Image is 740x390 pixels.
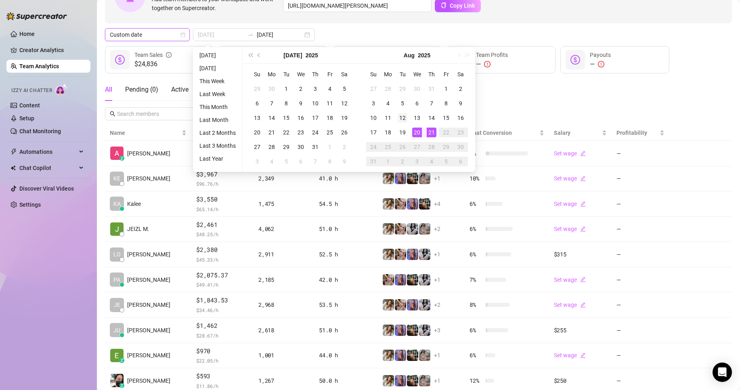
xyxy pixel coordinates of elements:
img: Sadie [419,249,430,260]
div: 24 [369,142,378,152]
td: 2025-08-27 [410,140,424,154]
td: 2025-07-20 [250,125,264,140]
img: Eduardo Leon Jr [110,349,124,362]
td: 2025-08-24 [366,140,381,154]
div: 20 [412,128,422,137]
a: Setup [19,115,34,122]
div: 22 [441,128,451,137]
td: 2025-07-11 [323,96,337,111]
img: Sadie [407,223,418,235]
button: Last year (Control + left) [246,47,255,63]
img: Ava [407,325,418,336]
div: 19 [398,128,407,137]
td: 2025-08-06 [410,96,424,111]
img: Anna [395,223,406,235]
div: 18 [383,128,393,137]
img: Paige [383,249,394,260]
div: Team Sales [134,50,172,59]
div: All [105,85,112,94]
div: 28 [427,142,436,152]
button: Choose a month [283,47,302,63]
button: Choose a month [404,47,415,63]
div: 21 [267,128,277,137]
div: 8 [281,99,291,108]
div: 25 [383,142,393,152]
td: 2025-07-05 [337,82,352,96]
span: calendar [180,32,185,37]
div: 31 [369,157,378,166]
a: Creator Analytics [19,44,84,57]
td: 2025-07-28 [381,82,395,96]
th: Su [250,67,264,82]
td: 2025-07-12 [337,96,352,111]
td: 2025-08-01 [439,82,453,96]
th: Tu [395,67,410,82]
td: 2025-08-07 [424,96,439,111]
span: exclamation-circle [484,61,491,67]
li: Last Year [196,154,239,164]
div: 23 [456,128,465,137]
td: 2025-07-22 [279,125,293,140]
td: 2025-07-15 [279,111,293,125]
th: Sa [337,67,352,82]
img: john kenneth sa… [110,374,124,387]
div: 22 [281,128,291,137]
td: 2025-08-17 [366,125,381,140]
div: — [590,59,611,69]
td: 2025-07-18 [323,111,337,125]
span: edit [580,226,586,232]
td: 2025-07-27 [250,140,264,154]
div: 29 [398,84,407,94]
td: 2025-08-07 [308,154,323,169]
span: info-circle [166,50,172,59]
img: Ava [407,198,418,210]
td: 2025-08-22 [439,125,453,140]
div: 28 [383,84,393,94]
div: 26 [340,128,349,137]
div: 31 [310,142,320,152]
div: 4 [325,84,335,94]
img: Anna [383,274,394,285]
div: z [119,156,124,161]
td: 2025-08-06 [293,154,308,169]
img: Ava [407,274,418,285]
div: 6 [296,157,306,166]
li: This Week [196,76,239,86]
td: 2025-08-08 [439,96,453,111]
td: 2025-07-30 [293,140,308,154]
td: 2025-08-01 [323,140,337,154]
div: 20 [252,128,262,137]
div: 9 [456,99,465,108]
td: 2025-07-31 [424,82,439,96]
div: 13 [252,113,262,123]
img: Anna [395,249,406,260]
img: Ava [395,274,406,285]
td: 2025-08-25 [381,140,395,154]
button: Choose a year [418,47,430,63]
img: Ava [407,173,418,184]
div: 7 [267,99,277,108]
span: $24,836 [134,59,172,69]
img: Sadie [419,274,430,285]
td: 2025-08-03 [250,154,264,169]
a: Set wageedit [554,352,586,359]
div: 27 [412,142,422,152]
th: Name [105,125,191,141]
td: 2025-08-28 [424,140,439,154]
li: Last 3 Months [196,141,239,151]
div: 5 [340,84,349,94]
div: 14 [427,113,436,123]
a: Team Analytics [19,63,59,69]
img: Ava [395,375,406,386]
td: 2025-08-09 [453,96,468,111]
div: 17 [369,128,378,137]
div: 28 [267,142,277,152]
td: 2025-07-17 [308,111,323,125]
td: 2025-08-16 [453,111,468,125]
td: 2025-09-03 [410,154,424,169]
img: Paige [383,325,394,336]
a: Home [19,31,35,37]
div: Pending ( 0 ) [125,85,158,94]
div: 30 [412,84,422,94]
div: 1 [441,84,451,94]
